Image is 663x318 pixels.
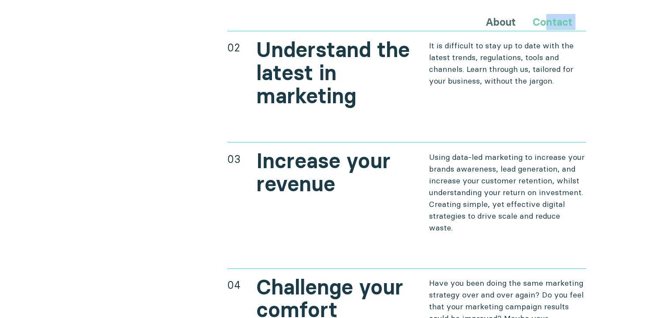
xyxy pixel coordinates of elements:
[227,151,241,167] div: 03
[533,16,572,28] a: Contact
[227,277,241,293] div: 04
[227,40,240,55] div: 02
[429,40,586,87] p: It is difficult to stay up to date with the latest trends, regulations, tools and channels. Learn...
[429,151,586,233] p: Using data-led marketing to increase your brands awareness, lead generation, and increase your cu...
[256,38,414,107] h2: Understand the latest in marketing
[256,149,414,196] h2: Increase your revenue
